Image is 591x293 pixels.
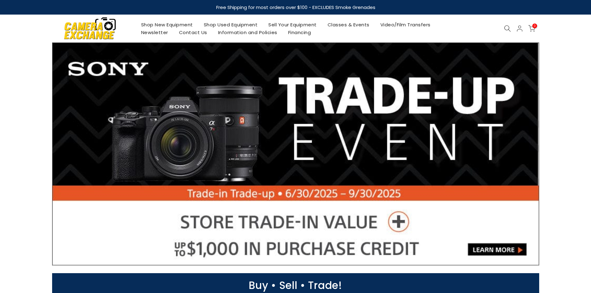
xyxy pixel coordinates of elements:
a: Sell Your Equipment [263,21,322,29]
span: 0 [532,24,537,28]
a: Financing [283,29,316,36]
li: Page dot 4 [297,255,301,259]
a: Contact Us [173,29,213,36]
li: Page dot 2 [284,255,288,259]
a: Classes & Events [322,21,375,29]
li: Page dot 1 [278,255,281,259]
a: Information and Policies [213,29,283,36]
li: Page dot 5 [304,255,307,259]
a: 0 [528,25,535,32]
li: Page dot 6 [310,255,314,259]
a: Shop New Equipment [136,21,198,29]
strong: Free Shipping for most orders over $100 - EXCLUDES Smoke Grenades [216,4,375,11]
a: Video/Film Transfers [375,21,436,29]
p: Buy • Sell • Trade! [49,282,542,288]
a: Newsletter [136,29,173,36]
a: Shop Used Equipment [198,21,263,29]
li: Page dot 3 [291,255,294,259]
